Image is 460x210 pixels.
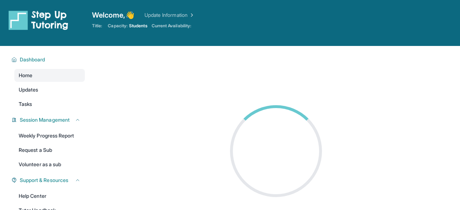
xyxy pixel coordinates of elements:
[19,101,32,108] span: Tasks
[188,11,195,19] img: Chevron Right
[152,23,191,29] span: Current Availability:
[20,116,70,123] span: Session Management
[17,116,80,123] button: Session Management
[14,129,85,142] a: Weekly Progress Report
[20,56,45,63] span: Dashboard
[92,23,102,29] span: Title:
[9,10,68,30] img: logo
[14,83,85,96] a: Updates
[19,86,38,93] span: Updates
[14,158,85,171] a: Volunteer as a sub
[20,177,68,184] span: Support & Resources
[14,144,85,157] a: Request a Sub
[129,23,147,29] span: Students
[17,56,80,63] button: Dashboard
[92,10,134,20] span: Welcome, 👋
[14,98,85,111] a: Tasks
[144,11,195,19] a: Update Information
[17,177,80,184] button: Support & Resources
[19,72,32,79] span: Home
[108,23,128,29] span: Capacity:
[14,190,85,202] a: Help Center
[14,69,85,82] a: Home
